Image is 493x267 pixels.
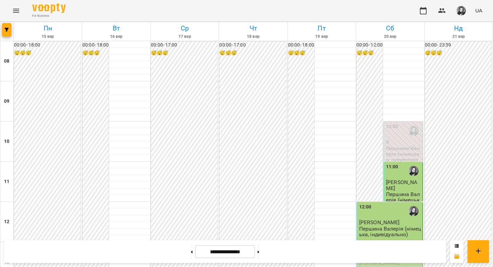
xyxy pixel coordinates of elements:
[83,33,149,40] h6: 16 вер
[357,50,383,57] h6: 😴😴😴
[386,146,421,169] p: Першина Валерія (німецька, індивідуально)
[425,50,491,57] h6: 😴😴😴
[83,50,109,57] h6: 😴😴😴
[386,123,398,130] label: 10:00
[426,23,492,33] h6: Нд
[426,33,492,40] h6: 21 вер
[475,7,482,14] span: UA
[83,23,149,33] h6: Вт
[408,206,419,216] img: Першина Валерія Андріївна (н)
[425,41,491,49] h6: 00:00 - 23:59
[473,4,485,17] button: UA
[288,50,314,57] h6: 😴😴😴
[151,41,217,49] h6: 00:00 - 17:00
[4,178,9,185] h6: 11
[386,191,421,214] p: Першина Валерія (німецька, індивідуально)
[456,6,466,15] img: 9e1ebfc99129897ddd1a9bdba1aceea8.jpg
[220,23,286,33] h6: Чт
[357,41,383,49] h6: 00:00 - 12:00
[220,33,286,40] h6: 18 вер
[386,139,421,145] p: 0
[386,179,417,191] span: [PERSON_NAME]
[4,218,9,226] h6: 12
[15,33,81,40] h6: 15 вер
[14,50,80,57] h6: 😴😴😴
[32,3,66,13] img: Voopty Logo
[32,14,66,18] span: For Business
[4,138,9,145] h6: 10
[14,41,80,49] h6: 00:00 - 18:00
[288,41,314,49] h6: 00:00 - 18:00
[289,33,355,40] h6: 19 вер
[359,219,400,226] span: [PERSON_NAME]
[289,23,355,33] h6: Пт
[4,58,9,65] h6: 08
[83,41,109,49] h6: 00:00 - 18:00
[8,3,24,19] button: Menu
[15,23,81,33] h6: Пн
[219,50,286,57] h6: 😴😴😴
[359,203,372,211] label: 12:00
[152,33,218,40] h6: 17 вер
[4,98,9,105] h6: 09
[219,41,286,49] h6: 00:00 - 17:00
[408,166,419,176] img: Першина Валерія Андріївна (н)
[359,226,421,238] p: Першина Валерія (німецька, індивідуально)
[152,23,218,33] h6: Ср
[408,126,419,136] img: Першина Валерія Андріївна (н)
[151,50,217,57] h6: 😴😴😴
[357,33,423,40] h6: 20 вер
[386,163,398,171] label: 11:00
[357,23,423,33] h6: Сб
